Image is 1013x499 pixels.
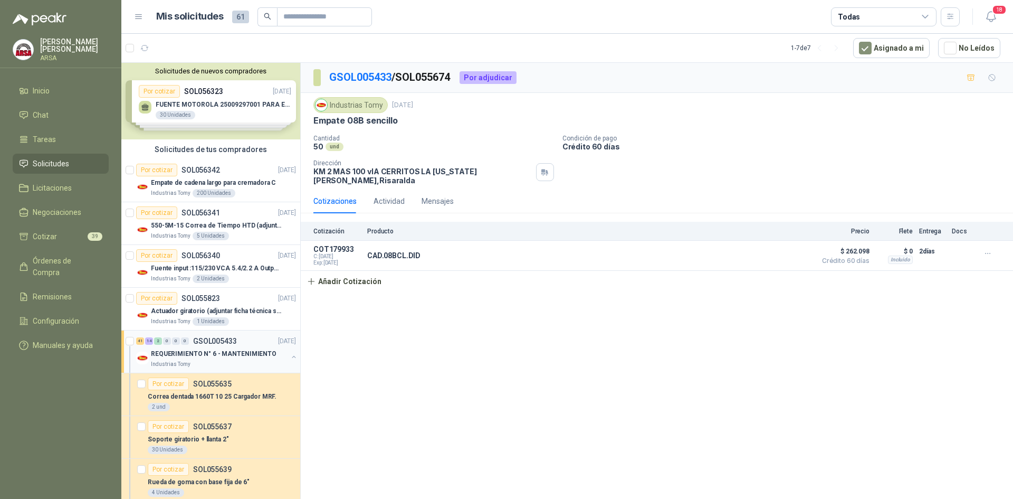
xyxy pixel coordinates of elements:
p: Crédito 60 días [562,142,1009,151]
div: 2 [154,337,162,345]
p: Correa dentada 1660T 10 25 Cargador MRF. [148,392,276,402]
img: Company Logo [136,266,149,279]
button: Añadir Cotización [301,271,387,292]
p: SOL055635 [193,380,232,388]
a: Por cotizarSOL055823[DATE] Company LogoActuador giratorio (adjuntar ficha técnica si es diferente... [121,288,300,331]
a: Negociaciones [13,202,109,222]
p: Industrias Tomy [151,189,190,197]
p: [DATE] [278,251,296,261]
span: Órdenes de Compra [33,255,99,278]
img: Company Logo [136,181,149,193]
p: REQUERIMIENTO N° 6 - MANTENIMIENTO [151,349,276,359]
span: Licitaciones [33,182,72,194]
span: Manuales y ayuda [33,340,93,351]
div: 1 - 7 de 7 [791,40,845,57]
a: Por cotizarSOL056341[DATE] Company Logo550-5M-15 Correa de Tiempo HTD (adjuntar ficha y /o imagen... [121,202,300,245]
a: Configuración [13,311,109,331]
div: 4 Unidades [148,488,184,497]
p: CAD.08BCL.DID [367,251,421,260]
p: Fuente input :115/230 VCA 5.4/2.2 A Output: 24 VDC 10 A 47-63 Hz [151,263,282,274]
a: Solicitudes [13,154,109,174]
a: Tareas [13,129,109,149]
span: Remisiones [33,291,72,303]
div: 0 [163,337,171,345]
p: Industrias Tomy [151,232,190,240]
button: No Leídos [938,38,1000,58]
div: Actividad [374,195,405,207]
div: Por cotizar [136,206,177,219]
p: Flete [876,228,913,235]
button: Asignado a mi [853,38,930,58]
a: Por cotizarSOL055637Soporte giratorio + llanta 2"30 Unidades [121,416,300,459]
p: SOL056340 [181,252,220,259]
span: Chat [33,109,49,121]
p: Cantidad [313,135,554,142]
span: Configuración [33,315,79,327]
p: ARSA [40,55,109,61]
div: 5 Unidades [193,232,229,240]
p: Soporte giratorio + llanta 2" [148,435,229,445]
p: [DATE] [278,336,296,346]
p: SOL056342 [181,166,220,174]
p: Entrega [919,228,945,235]
p: Actuador giratorio (adjuntar ficha técnica si es diferente a festo) [151,306,282,316]
p: Industrias Tomy [151,360,190,369]
span: Exp: [DATE] [313,260,361,266]
span: Tareas [33,134,56,145]
a: Remisiones [13,287,109,307]
span: Inicio [33,85,50,97]
div: Todas [838,11,860,23]
div: und [326,143,343,151]
div: Por cotizar [136,249,177,262]
div: 14 [145,337,153,345]
p: 550-5M-15 Correa de Tiempo HTD (adjuntar ficha y /o imagenes) [151,221,282,231]
div: Por cotizar [136,164,177,176]
p: SOL056341 [181,209,220,216]
div: Por cotizar [148,420,189,433]
img: Company Logo [13,40,33,60]
div: 2 Unidades [193,275,229,283]
div: Solicitudes de tus compradores [121,139,300,159]
p: [DATE] [278,294,296,304]
p: 50 [313,142,323,151]
span: C: [DATE] [313,253,361,260]
p: / SOL055674 [329,69,451,86]
div: 200 Unidades [193,189,235,197]
span: Solicitudes [33,158,69,170]
button: Solicitudes de nuevos compradores [126,67,296,75]
div: Mensajes [422,195,454,207]
p: Cotización [313,228,361,235]
a: Chat [13,105,109,125]
div: Por cotizar [148,463,189,476]
a: Por cotizarSOL056340[DATE] Company LogoFuente input :115/230 VCA 5.4/2.2 A Output: 24 VDC 10 A 47... [121,245,300,288]
span: 61 [232,11,249,23]
img: Company Logo [136,352,149,364]
a: Manuales y ayuda [13,335,109,355]
p: Precio [817,228,869,235]
img: Company Logo [136,309,149,322]
p: Industrias Tomy [151,317,190,326]
a: Órdenes de Compra [13,251,109,283]
img: Company Logo [316,99,327,111]
a: Inicio [13,81,109,101]
a: Por cotizarSOL055635Correa dentada 1660T 10 25 Cargador MRF.2 und [121,373,300,416]
div: 0 [181,337,189,345]
p: $ 0 [876,245,913,258]
p: Empate de cadena largo para cremadora C [151,178,276,188]
span: Crédito 60 días [817,258,869,264]
span: 39 [88,232,102,241]
p: Industrias Tomy [151,275,190,283]
p: Producto [367,228,810,235]
span: $ 262.098 [817,245,869,258]
div: Incluido [888,256,913,264]
div: 30 Unidades [148,446,187,454]
div: Cotizaciones [313,195,357,207]
img: Logo peakr [13,13,66,25]
p: SOL055823 [181,295,220,302]
a: Cotizar39 [13,227,109,247]
p: Rueda de goma con base fija de 6" [148,477,250,487]
span: 18 [992,5,1007,15]
p: [DATE] [392,100,413,110]
a: Licitaciones [13,178,109,198]
div: 0 [172,337,180,345]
